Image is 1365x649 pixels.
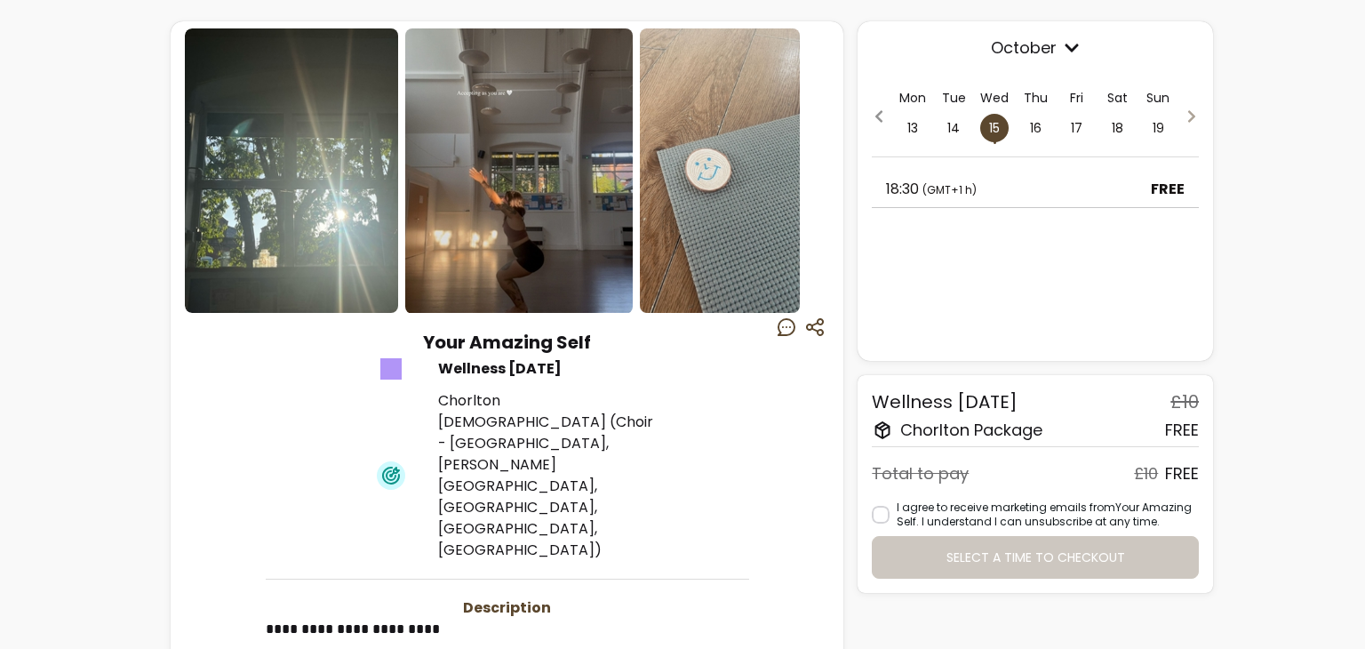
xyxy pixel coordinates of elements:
[872,36,1199,60] span: October
[899,89,926,107] p: Mon
[1146,89,1169,107] p: Sun
[1170,389,1199,414] span: £10
[1103,114,1131,142] span: 18
[266,597,749,619] h3: Description
[942,89,966,107] p: Tue
[1021,114,1050,142] span: 16
[438,390,664,561] div: Chorlton [DEMOGRAPHIC_DATA] (Choir - [GEOGRAPHIC_DATA], [PERSON_NAME][GEOGRAPHIC_DATA], [GEOGRAPH...
[1070,89,1083,107] p: Fri
[438,358,664,380] div: Wellness [DATE]
[898,114,927,142] span: 13
[1134,461,1158,486] div: £10
[872,418,1042,443] div: Chorlton Package
[1024,89,1048,107] p: Thu
[1144,114,1172,142] span: 19
[993,133,997,151] span: •
[922,182,977,197] span: ( GMT+1 h )
[886,179,977,200] p: 18:30
[640,28,800,314] img: https://d3pz9znudhj10h.cloudfront.net/3396afdb-ebca-4757-8480-5e1e0fd3e724
[939,114,968,142] span: 14
[1165,418,1199,443] div: FREE
[980,114,1009,142] span: 15
[1062,114,1090,142] span: 17
[185,28,398,313] img: https://d3pz9znudhj10h.cloudfront.net/fb2c733c-c3d0-4b2a-a9e6-a977e770722c
[980,89,1009,107] p: Wed
[872,389,1018,414] span: Wellness [DATE]
[423,330,591,355] h3: Your Amazing Self
[405,28,633,314] img: https://d3pz9znudhj10h.cloudfront.net/9b8ae236-a318-47ef-b40b-af4967b89ab6
[1165,461,1199,486] div: FREE
[1151,179,1185,200] p: FREE
[872,461,969,486] div: Total to pay
[377,355,405,383] img: Tickets Icon
[1107,89,1128,107] p: Sat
